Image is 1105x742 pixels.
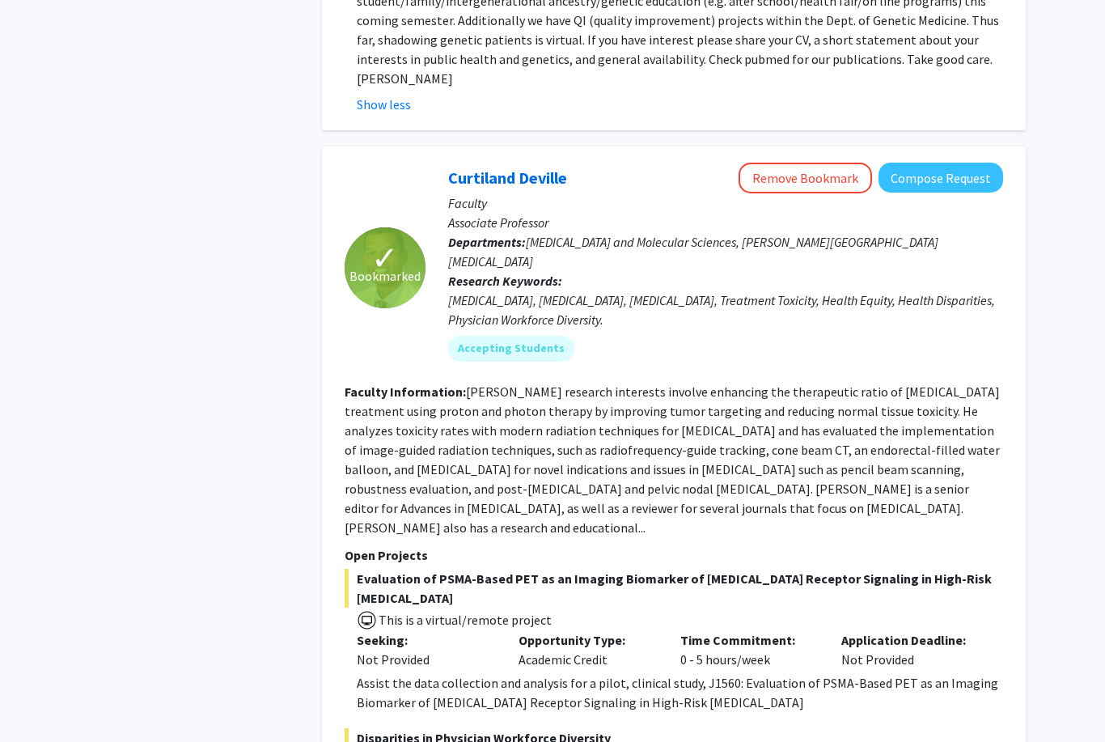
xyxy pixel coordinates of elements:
div: Assist the data collection and analysis for a pilot, clinical study, J1560: Evaluation of PSMA-Ba... [357,673,1003,712]
fg-read-more: [PERSON_NAME] research interests involve enhancing the therapeutic ratio of [MEDICAL_DATA] treatm... [345,384,1000,536]
span: [MEDICAL_DATA] and Molecular Sciences, [PERSON_NAME][GEOGRAPHIC_DATA][MEDICAL_DATA] [448,234,938,269]
div: Academic Credit [506,630,668,669]
button: Remove Bookmark [739,163,872,193]
b: Faculty Information: [345,384,466,400]
b: Research Keywords: [448,273,562,289]
p: Application Deadline: [841,630,979,650]
p: Opportunity Type: [519,630,656,650]
p: Open Projects [345,545,1003,565]
iframe: Chat [12,669,69,730]
p: Seeking: [357,630,494,650]
div: 0 - 5 hours/week [668,630,830,669]
a: Curtiland Deville [448,167,567,188]
div: Not Provided [829,630,991,669]
mat-chip: Accepting Students [448,336,574,362]
span: This is a virtual/remote project [377,612,552,628]
p: Time Commitment: [680,630,818,650]
button: Compose Request to Curtiland Deville [878,163,1003,193]
div: [MEDICAL_DATA], [MEDICAL_DATA], [MEDICAL_DATA], Treatment Toxicity, Health Equity, Health Dispari... [448,290,1003,329]
button: Show less [357,95,411,114]
span: Bookmarked [349,266,421,286]
p: Faculty [448,193,1003,213]
b: Departments: [448,234,526,250]
span: Evaluation of PSMA-Based PET as an Imaging Biomarker of [MEDICAL_DATA] Receptor Signaling in High... [345,569,1003,608]
p: Associate Professor [448,213,1003,232]
div: Not Provided [357,650,494,669]
span: ✓ [371,250,399,266]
